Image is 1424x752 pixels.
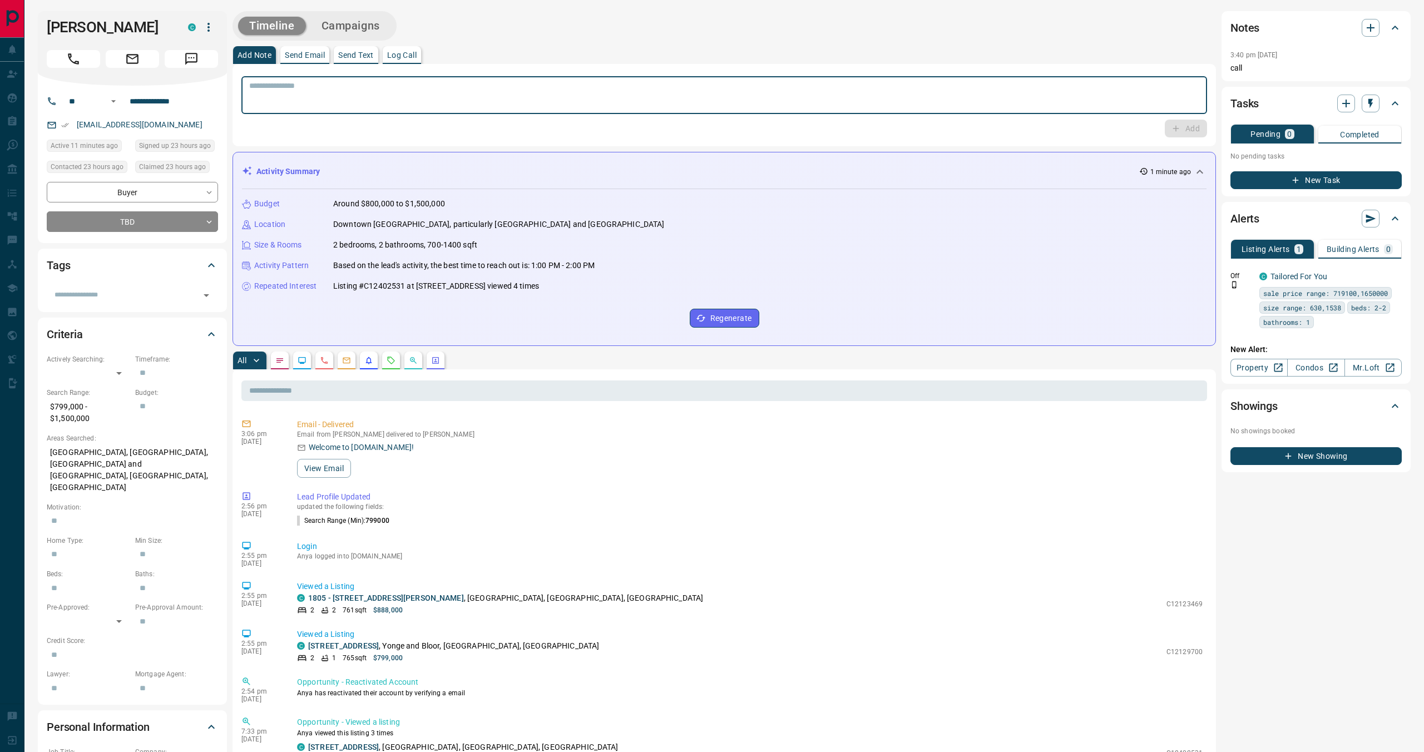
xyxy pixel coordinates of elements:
[241,552,280,560] p: 2:55 pm
[690,309,759,328] button: Regenerate
[47,443,218,497] p: [GEOGRAPHIC_DATA], [GEOGRAPHIC_DATA], [GEOGRAPHIC_DATA] and [GEOGRAPHIC_DATA], [GEOGRAPHIC_DATA],...
[297,629,1203,640] p: Viewed a Listing
[47,536,130,546] p: Home Type:
[1166,647,1203,657] p: C12129700
[1259,273,1267,280] div: condos.ca
[297,581,1203,592] p: Viewed a Listing
[1230,271,1253,281] p: Off
[254,260,309,271] p: Activity Pattern
[297,419,1203,431] p: Email - Delivered
[47,388,130,398] p: Search Range:
[1250,130,1280,138] p: Pending
[47,569,130,579] p: Beds:
[47,669,130,679] p: Lawyer:
[47,602,130,612] p: Pre-Approved:
[1230,171,1402,189] button: New Task
[310,653,314,663] p: 2
[1230,281,1238,289] svg: Push Notification Only
[365,517,389,525] span: 799000
[165,50,218,68] span: Message
[297,459,351,478] button: View Email
[61,121,69,129] svg: Email Verified
[1263,302,1341,313] span: size range: 630,1538
[254,219,285,230] p: Location
[47,211,218,232] div: TBD
[364,356,373,365] svg: Listing Alerts
[1230,397,1278,415] h2: Showings
[297,594,305,602] div: condos.ca
[1242,245,1290,253] p: Listing Alerts
[1230,19,1259,37] h2: Notes
[47,256,70,274] h2: Tags
[297,552,1203,560] p: Anya logged into [DOMAIN_NAME]
[241,735,280,743] p: [DATE]
[47,182,218,202] div: Buyer
[308,640,599,652] p: , Yonge and Bloor, [GEOGRAPHIC_DATA], [GEOGRAPHIC_DATA]
[139,161,206,172] span: Claimed 23 hours ago
[47,718,150,736] h2: Personal Information
[254,198,280,210] p: Budget
[1230,14,1402,41] div: Notes
[241,592,280,600] p: 2:55 pm
[1230,447,1402,465] button: New Showing
[297,431,1203,438] p: Email from [PERSON_NAME] delivered to [PERSON_NAME]
[1230,62,1402,74] p: call
[238,51,271,59] p: Add Note
[297,688,1203,698] p: Anya has reactivated their account by verifying a email
[47,433,218,443] p: Areas Searched:
[77,120,202,129] a: [EMAIL_ADDRESS][DOMAIN_NAME]
[135,536,218,546] p: Min Size:
[309,442,414,453] p: Welcome to [DOMAIN_NAME]!
[135,161,218,176] div: Sun Sep 14 2025
[1344,359,1402,377] a: Mr.Loft
[320,356,329,365] svg: Calls
[241,430,280,438] p: 3:06 pm
[297,716,1203,728] p: Opportunity - Viewed a listing
[285,51,325,59] p: Send Email
[1230,90,1402,117] div: Tasks
[310,605,314,615] p: 2
[135,602,218,612] p: Pre-Approval Amount:
[275,356,284,365] svg: Notes
[241,647,280,655] p: [DATE]
[310,17,391,35] button: Campaigns
[135,140,218,155] div: Sun Sep 14 2025
[242,161,1207,182] div: Activity Summary1 minute ago
[51,140,118,151] span: Active 11 minutes ago
[1166,599,1203,609] p: C12123469
[135,388,218,398] p: Budget:
[1327,245,1379,253] p: Building Alerts
[47,354,130,364] p: Actively Searching:
[333,219,665,230] p: Downtown [GEOGRAPHIC_DATA], particularly [GEOGRAPHIC_DATA] and [GEOGRAPHIC_DATA]
[387,51,417,59] p: Log Call
[409,356,418,365] svg: Opportunities
[373,653,403,663] p: $799,000
[47,636,218,646] p: Credit Score:
[1150,167,1191,177] p: 1 minute ago
[298,356,306,365] svg: Lead Browsing Activity
[47,321,218,348] div: Criteria
[188,23,196,31] div: condos.ca
[1386,245,1391,253] p: 0
[1287,130,1292,138] p: 0
[297,491,1203,503] p: Lead Profile Updated
[332,653,336,663] p: 1
[241,560,280,567] p: [DATE]
[297,516,389,526] p: Search Range (Min) :
[343,605,367,615] p: 761 sqft
[47,714,218,740] div: Personal Information
[47,140,130,155] div: Mon Sep 15 2025
[308,592,703,604] p: , [GEOGRAPHIC_DATA], [GEOGRAPHIC_DATA], [GEOGRAPHIC_DATA]
[333,239,477,251] p: 2 bedrooms, 2 bathrooms, 700-1400 sqft
[1287,359,1344,377] a: Condos
[308,641,379,650] a: [STREET_ADDRESS]
[332,605,336,615] p: 2
[308,743,379,751] a: [STREET_ADDRESS]
[1263,316,1310,328] span: bathrooms: 1
[199,288,214,303] button: Open
[308,593,464,602] a: 1805 - [STREET_ADDRESS][PERSON_NAME]
[333,260,595,271] p: Based on the lead's activity, the best time to reach out is: 1:00 PM - 2:00 PM
[342,356,351,365] svg: Emails
[333,198,445,210] p: Around $800,000 to $1,500,000
[1230,393,1402,419] div: Showings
